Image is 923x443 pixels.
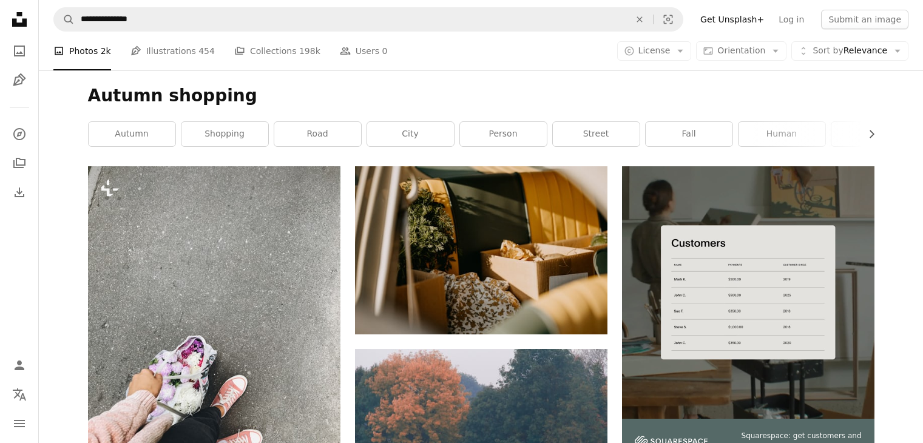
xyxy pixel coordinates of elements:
a: shopping [181,122,268,146]
a: street [553,122,640,146]
a: human [739,122,825,146]
a: fall [646,122,732,146]
button: Sort byRelevance [791,41,908,61]
form: Find visuals sitewide [53,7,683,32]
span: Relevance [813,45,887,57]
button: Clear [626,8,653,31]
button: scroll list to the right [860,122,874,146]
span: License [638,46,671,55]
a: Illustrations [7,68,32,92]
a: city [367,122,454,146]
a: Explore [7,122,32,146]
a: Download History [7,180,32,205]
button: Visual search [654,8,683,31]
button: Search Unsplash [54,8,75,31]
a: person [460,122,547,146]
span: Orientation [717,46,765,55]
h1: Autumn shopping [88,85,874,107]
button: Orientation [696,41,786,61]
a: town [831,122,918,146]
button: License [617,41,692,61]
a: Collections [7,151,32,175]
a: Top view of stylish hipster woman holding bag with bunch of autumn flowers. Hello autumn concept,... [88,329,340,340]
span: 198k [299,44,320,58]
a: brown wooden bench on green grass field near green trees during daytime [355,414,607,425]
a: Log in / Sign up [7,353,32,377]
a: autumn [89,122,175,146]
a: Log in [771,10,811,29]
a: Photos [7,39,32,63]
button: Menu [7,411,32,436]
span: 454 [198,44,215,58]
a: road [274,122,361,146]
button: Submit an image [821,10,908,29]
a: Users 0 [340,32,388,70]
a: Illustrations 454 [130,32,215,70]
span: 0 [382,44,387,58]
a: a bunch of boxes that are sitting on the ground [355,245,607,255]
a: Get Unsplash+ [693,10,771,29]
a: Collections 198k [234,32,320,70]
span: Sort by [813,46,843,55]
img: file-1747939376688-baf9a4a454ffimage [622,166,874,419]
button: Language [7,382,32,407]
img: a bunch of boxes that are sitting on the ground [355,166,607,334]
